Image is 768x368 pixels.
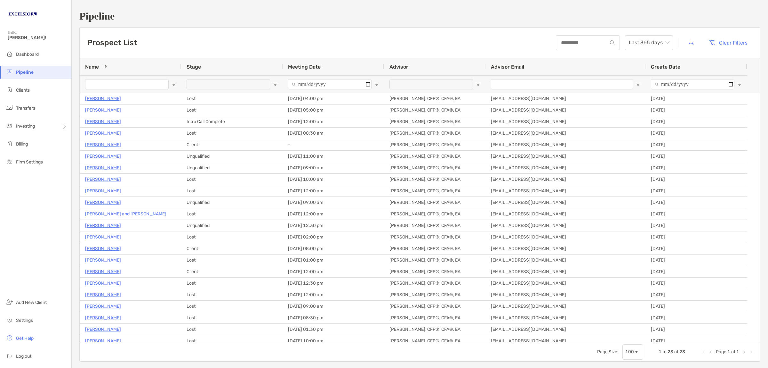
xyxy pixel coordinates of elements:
input: Create Date Filter Input [651,79,734,89]
img: investing icon [6,122,13,130]
div: [EMAIL_ADDRESS][DOMAIN_NAME] [486,231,646,243]
span: Page [716,349,726,355]
a: [PERSON_NAME] [85,245,121,253]
div: Lost [181,301,283,312]
a: [PERSON_NAME] [85,302,121,310]
div: [DATE] 01:30 pm [283,324,384,335]
div: [PERSON_NAME], CFP®, CFA®, EA [384,243,486,254]
div: Lost [181,312,283,323]
div: [EMAIL_ADDRESS][DOMAIN_NAME] [486,312,646,323]
span: Pipeline [16,70,34,75]
div: Page Size: [597,349,619,355]
span: Add New Client [16,300,47,305]
div: [DATE] [646,197,747,208]
a: [PERSON_NAME] and [PERSON_NAME] [85,210,166,218]
div: [DATE] 12:00 am [283,116,384,127]
a: [PERSON_NAME] [85,129,121,137]
div: [PERSON_NAME], CFP®, CFA®, EA [384,139,486,150]
a: [PERSON_NAME] [85,256,121,264]
div: [PERSON_NAME], CFP®, CFA®, EA [384,208,486,220]
span: of [731,349,735,355]
div: [PERSON_NAME], CFP®, CFA®, EA [384,335,486,347]
img: clients icon [6,86,13,94]
a: [PERSON_NAME] [85,106,121,114]
div: Lost [181,231,283,243]
div: [DATE] [646,266,747,277]
div: [DATE] [646,105,747,116]
div: [DATE] [646,93,747,104]
span: Stage [187,64,201,70]
div: [DATE] [646,231,747,243]
div: [EMAIL_ADDRESS][DOMAIN_NAME] [486,151,646,162]
div: [DATE] 12:00 am [283,266,384,277]
div: Lost [181,324,283,335]
div: [DATE] 12:00 am [283,208,384,220]
a: [PERSON_NAME] [85,279,121,287]
button: Clear Filters [704,36,752,50]
div: [DATE] 02:00 pm [283,231,384,243]
p: [PERSON_NAME] [85,291,121,299]
div: [EMAIL_ADDRESS][DOMAIN_NAME] [486,255,646,266]
div: [DATE] 12:30 pm [283,220,384,231]
div: [PERSON_NAME], CFP®, CFA®, EA [384,185,486,197]
div: [PERSON_NAME], CFP®, CFA®, EA [384,231,486,243]
div: [PERSON_NAME], CFP®, CFA®, EA [384,93,486,104]
div: [PERSON_NAME], CFP®, CFA®, EA [384,197,486,208]
h3: Prospect List [87,38,137,47]
div: [PERSON_NAME], CFP®, CFA®, EA [384,266,486,277]
span: 1 [736,349,739,355]
div: [DATE] [646,208,747,220]
div: [DATE] 12:00 am [283,289,384,300]
div: [DATE] [646,174,747,185]
img: settings icon [6,316,13,324]
span: [PERSON_NAME]! [8,35,68,40]
div: [DATE] 10:00 am [283,174,384,185]
div: [PERSON_NAME], CFP®, CFA®, EA [384,105,486,116]
div: [EMAIL_ADDRESS][DOMAIN_NAME] [486,93,646,104]
img: add_new_client icon [6,298,13,306]
div: [DATE] [646,335,747,347]
a: [PERSON_NAME] [85,198,121,206]
div: [EMAIL_ADDRESS][DOMAIN_NAME] [486,128,646,139]
div: [DATE] [646,162,747,173]
a: [PERSON_NAME] [85,337,121,345]
div: [EMAIL_ADDRESS][DOMAIN_NAME] [486,174,646,185]
p: [PERSON_NAME] [85,187,121,195]
span: Create Date [651,64,680,70]
span: Last 365 days [629,36,669,50]
p: [PERSON_NAME] [85,325,121,333]
span: Advisor [389,64,408,70]
div: [DATE] [646,116,747,127]
img: transfers icon [6,104,13,112]
div: [EMAIL_ADDRESS][DOMAIN_NAME] [486,278,646,289]
a: [PERSON_NAME] [85,164,121,172]
button: Open Filter Menu [273,82,278,87]
a: [PERSON_NAME] [85,175,121,183]
img: dashboard icon [6,50,13,58]
a: [PERSON_NAME] [85,152,121,160]
div: [EMAIL_ADDRESS][DOMAIN_NAME] [486,335,646,347]
p: [PERSON_NAME] [85,95,121,103]
img: pipeline icon [6,68,13,76]
a: [PERSON_NAME] [85,141,121,149]
div: [EMAIL_ADDRESS][DOMAIN_NAME] [486,301,646,312]
div: [DATE] [646,185,747,197]
div: First Page [700,349,706,355]
img: get-help icon [6,334,13,342]
div: [DATE] [646,243,747,254]
div: Next Page [742,349,747,355]
span: Investing [16,123,35,129]
div: [PERSON_NAME], CFP®, CFA®, EA [384,128,486,139]
span: Advisor Email [491,64,524,70]
div: Unqualified [181,151,283,162]
div: Lost [181,278,283,289]
span: 23 [679,349,685,355]
a: [PERSON_NAME] [85,314,121,322]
